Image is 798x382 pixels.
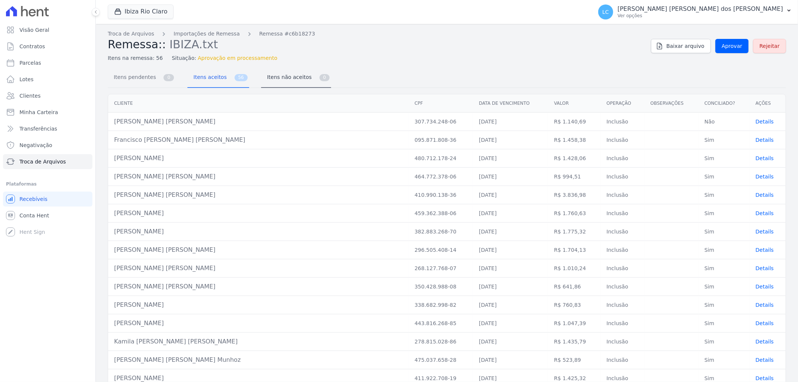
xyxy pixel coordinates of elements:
[602,9,609,15] span: LC
[756,119,774,125] a: Details
[600,204,644,223] td: Inclusão
[3,192,92,207] a: Recebíveis
[409,168,473,186] td: 464.772.378-06
[473,131,548,149] td: [DATE]
[548,296,600,314] td: R$ 760,83
[698,94,750,113] th: Conciliado?
[548,223,600,241] td: R$ 1.775,32
[169,37,218,51] span: IBIZA.txt
[600,186,644,204] td: Inclusão
[108,54,163,62] span: Itens na remessa: 56
[600,241,644,259] td: Inclusão
[698,168,750,186] td: Sim
[548,94,600,113] th: Valor
[756,357,774,363] a: Details
[409,204,473,223] td: 459.362.388-06
[259,30,315,38] a: Remessa #c6b18273
[19,59,41,67] span: Parcelas
[19,158,66,165] span: Troca de Arquivos
[189,70,228,85] span: Itens aceitos
[750,94,786,113] th: Ações
[108,149,409,168] td: [PERSON_NAME]
[548,351,600,369] td: R$ 523,89
[19,43,45,50] span: Contratos
[409,223,473,241] td: 382.883.268-70
[19,92,40,100] span: Clientes
[756,302,774,308] a: Details
[548,241,600,259] td: R$ 1.704,13
[698,351,750,369] td: Sim
[548,113,600,131] td: R$ 1.140,69
[756,192,774,198] span: translation missing: pt-BR.manager.charges.file_imports.show.table_row.details
[6,180,89,189] div: Plataformas
[3,55,92,70] a: Parcelas
[19,76,34,83] span: Lotes
[409,186,473,204] td: 410.990.138-36
[756,375,774,381] a: Details
[600,333,644,351] td: Inclusão
[722,42,742,50] span: Aprovar
[698,113,750,131] td: Não
[548,168,600,186] td: R$ 994,51
[756,137,774,143] span: translation missing: pt-BR.manager.charges.file_imports.show.table_row.details
[108,278,409,296] td: [PERSON_NAME] [PERSON_NAME]
[19,125,57,132] span: Transferências
[108,259,409,278] td: [PERSON_NAME] [PERSON_NAME]
[108,4,174,19] button: Ibiza Rio Claro
[698,241,750,259] td: Sim
[473,296,548,314] td: [DATE]
[108,296,409,314] td: [PERSON_NAME]
[108,241,409,259] td: [PERSON_NAME] [PERSON_NAME]
[756,375,774,381] span: translation missing: pt-BR.manager.charges.file_imports.show.table_row.details
[473,204,548,223] td: [DATE]
[698,186,750,204] td: Sim
[409,314,473,333] td: 443.816.268-85
[666,42,704,50] span: Baixar arquivo
[756,265,774,271] a: Details
[473,168,548,186] td: [DATE]
[756,229,774,235] a: Details
[698,259,750,278] td: Sim
[409,278,473,296] td: 350.428.988-08
[756,174,774,180] span: translation missing: pt-BR.manager.charges.file_imports.show.table_row.details
[600,351,644,369] td: Inclusão
[548,149,600,168] td: R$ 1.428,06
[3,22,92,37] a: Visão Geral
[473,278,548,296] td: [DATE]
[600,149,644,168] td: Inclusão
[756,320,774,326] span: translation missing: pt-BR.manager.charges.file_imports.show.table_row.details
[698,314,750,333] td: Sim
[756,229,774,235] span: translation missing: pt-BR.manager.charges.file_imports.show.table_row.details
[698,333,750,351] td: Sim
[108,333,409,351] td: Kamila [PERSON_NAME] [PERSON_NAME]
[473,186,548,204] td: [DATE]
[756,357,774,363] span: translation missing: pt-BR.manager.charges.file_imports.show.table_row.details
[698,149,750,168] td: Sim
[473,351,548,369] td: [DATE]
[19,141,52,149] span: Negativação
[618,5,783,13] p: [PERSON_NAME] [PERSON_NAME] dos [PERSON_NAME]
[756,247,774,253] a: Details
[698,131,750,149] td: Sim
[163,74,174,81] span: 0
[600,168,644,186] td: Inclusão
[753,39,786,53] a: Rejeitar
[108,186,409,204] td: [PERSON_NAME] [PERSON_NAME]
[473,333,548,351] td: [DATE]
[409,351,473,369] td: 475.037.658-28
[600,223,644,241] td: Inclusão
[3,105,92,120] a: Minha Carteira
[756,284,774,290] span: translation missing: pt-BR.manager.charges.file_imports.show.table_row.details
[473,149,548,168] td: [DATE]
[409,333,473,351] td: 278.815.028-86
[756,155,774,161] a: Details
[109,70,158,85] span: Itens pendentes
[600,131,644,149] td: Inclusão
[645,94,699,113] th: Observações
[409,94,473,113] th: CPF
[548,186,600,204] td: R$ 3.836,98
[473,94,548,113] th: Data de vencimento
[600,278,644,296] td: Inclusão
[548,278,600,296] td: R$ 641,86
[600,113,644,131] td: Inclusão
